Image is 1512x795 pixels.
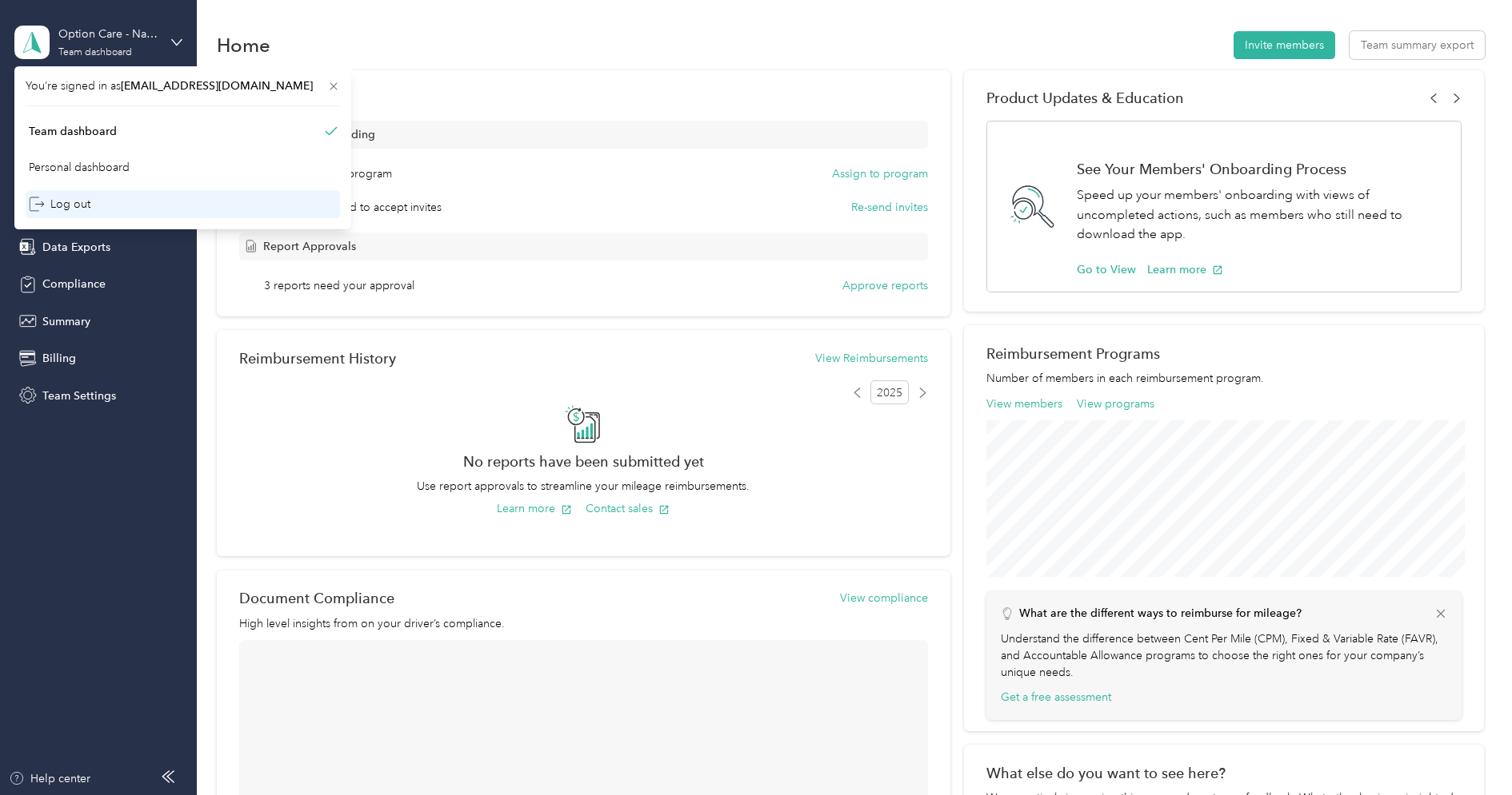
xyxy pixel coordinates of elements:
span: 3 reports need your approval [264,277,414,294]
span: You’re signed in as [26,78,340,94]
h1: Home [217,37,270,54]
button: Team summary export [1350,31,1485,59]
span: 2025 [870,380,909,404]
span: [EMAIL_ADDRESS][DOMAIN_NAME] [121,79,313,93]
span: Team Settings [42,388,116,404]
button: View compliance [840,590,928,606]
p: Speed up your members' onboarding with views of uncompleted actions, such as members who still ne... [1077,185,1444,244]
div: Personal dashboard [29,159,130,176]
button: View members [986,396,1062,412]
p: What are the different ways to reimburse for mileage? [1019,605,1302,622]
div: My Tasks [239,89,928,106]
iframe: Everlance-gr Chat Button Frame [1422,706,1512,795]
button: View programs [1077,396,1154,412]
div: Log out [29,196,90,213]
button: Help center [9,770,90,787]
h2: Reimbursement History [239,350,396,367]
button: Approve reports [842,277,928,294]
div: Team dashboard [29,123,117,140]
p: Use report approvals to streamline your mileage reimbursements. [239,478,928,495]
button: Get a free assessment [1001,689,1111,706]
h2: Reimbursement Programs [986,345,1462,362]
span: Summary [42,313,90,330]
p: Number of members in each reimbursement program. [986,370,1462,387]
span: Product Updates & Education [986,89,1184,106]
span: Report Approvals [263,238,356,255]
button: Learn more [1147,261,1223,278]
button: Contact sales [586,500,670,517]
span: Compliance [42,276,106,292]
h1: See Your Members' Onboarding Process [1077,161,1444,177]
span: Data Exports [42,239,110,256]
div: What else do you want to see here? [986,765,1462,781]
p: High level insights from on your driver’s compliance. [239,615,928,632]
span: 1112 drivers need to accept invites [264,199,442,216]
div: Team dashboard [58,48,132,58]
button: View Reimbursements [815,350,928,367]
div: Option Care - Naven Health [58,26,158,42]
button: Invite members [1234,31,1335,59]
button: Re-send invites [851,199,928,216]
h2: No reports have been submitted yet [239,453,928,470]
button: Learn more [497,500,572,517]
button: Assign to program [832,165,928,182]
h2: Document Compliance [239,590,394,606]
p: Understand the difference between Cent Per Mile (CPM), Fixed & Variable Rate (FAVR), and Accounta... [1001,630,1448,681]
span: Billing [42,350,76,367]
button: Go to View [1077,261,1136,278]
